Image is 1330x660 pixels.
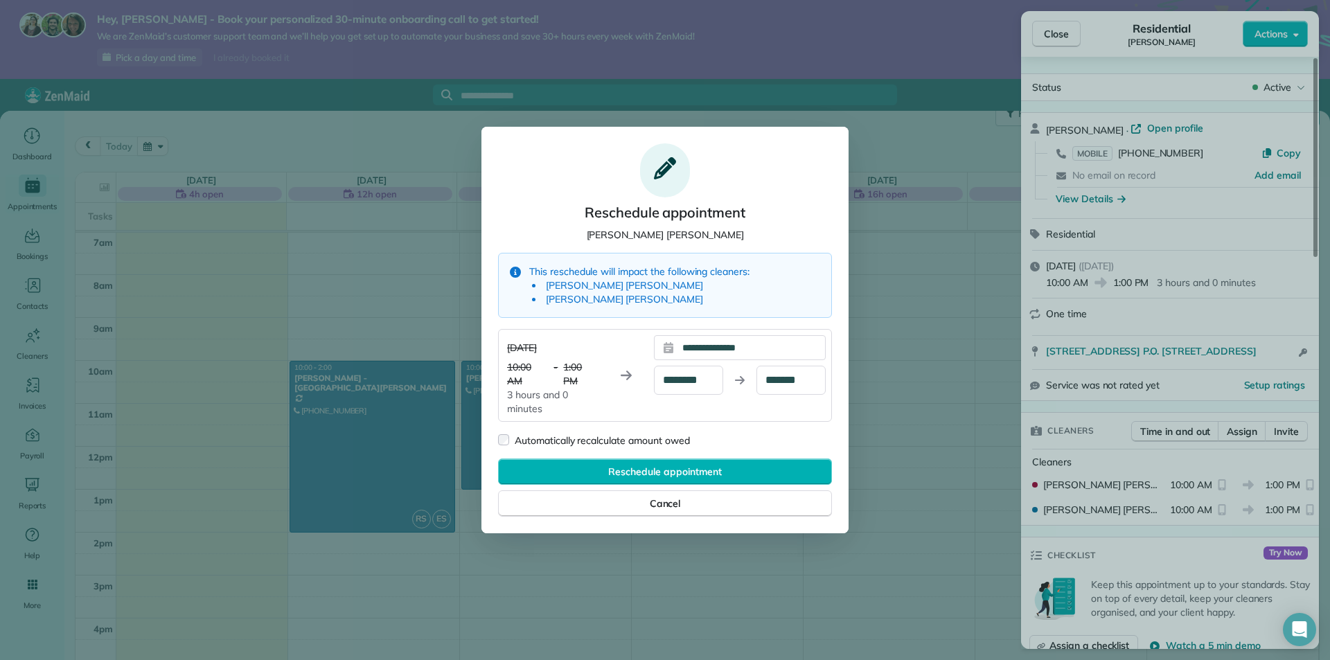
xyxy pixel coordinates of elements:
p: This reschedule will impact the following cleaners: [529,265,750,278]
li: [PERSON_NAME] [PERSON_NAME] [529,278,703,292]
p: [DATE] [507,335,598,355]
p: 1:00 PM [563,360,598,388]
button: Cancel [498,490,832,517]
p: - [553,360,558,388]
label: Automatically recalculate amount owed [515,434,690,447]
span: Cancel [650,497,681,510]
h1: Reschedule appointment [585,203,745,222]
p: 3 hours and 0 minutes [507,388,598,416]
p: [PERSON_NAME] [PERSON_NAME] [587,228,744,242]
span: Reschedule appointment [608,465,721,479]
button: Reschedule appointment [498,458,832,485]
li: [PERSON_NAME] [PERSON_NAME] [529,292,703,306]
p: 10:00 AM [507,360,548,388]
